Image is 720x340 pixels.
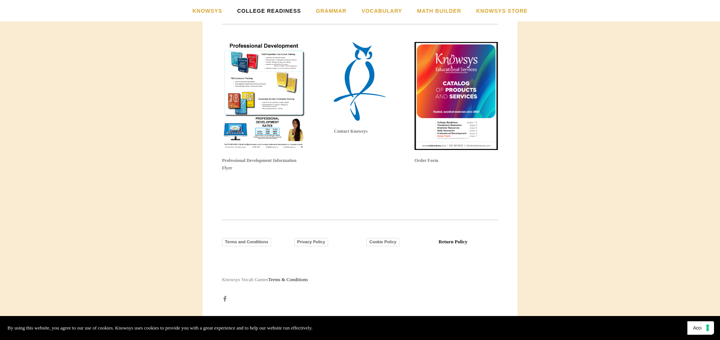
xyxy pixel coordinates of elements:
button: Your consent preferences for tracking technologies [701,321,714,334]
a: Terms & Conditions [268,277,308,282]
a: Return Policy [439,239,468,244]
strong: Contact Knowsys [334,129,367,134]
p: Knowsys Vocab Games [222,276,498,284]
strong: Order Form [414,158,438,163]
span: Accept [693,325,707,331]
p: By using this website, you agree to our use of cookies. Knowsys uses cookies to provide you with ... [7,324,312,332]
img: Contact Knowsys [334,42,386,121]
a: Cookie Policy [366,238,399,246]
button: Accept [687,321,712,335]
strong: Professional Development Information Flyer [222,158,297,171]
a: Terms and Conditions [222,238,271,246]
a: Privacy Policy [294,238,328,246]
